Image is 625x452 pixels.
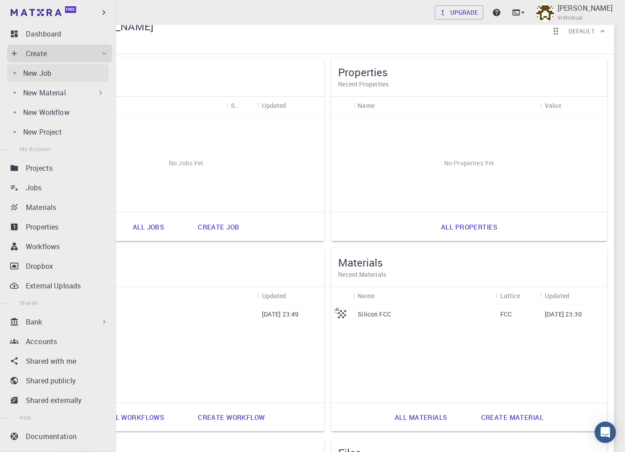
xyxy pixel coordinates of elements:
a: Dashboard [7,25,112,43]
span: My Account [20,145,50,152]
div: Name [358,97,375,114]
a: External Uploads [7,277,112,295]
p: Shared with me [26,356,76,366]
p: Shared publicly [26,375,76,386]
div: Create [7,45,112,62]
a: All jobs [123,216,174,238]
a: All properties [431,216,507,238]
h6: Recent Properties [339,79,600,89]
p: External Uploads [26,280,81,291]
span: Help [20,414,32,421]
div: Updated [257,97,324,114]
button: Sort [375,98,389,112]
h6: Recent Materials [339,270,600,279]
div: Name [70,97,226,114]
div: New Material [7,84,109,102]
span: Shared [20,299,37,306]
span: Individual [558,13,583,22]
button: Sort [520,288,535,303]
a: New Workflow [7,103,109,121]
div: Status [226,97,257,114]
p: Jobs [26,182,42,193]
div: Lattice [500,287,520,304]
p: New Project [23,127,62,137]
a: All materials [385,407,457,428]
div: Status [231,97,239,114]
p: New Material [23,87,66,98]
div: Icon [331,287,354,304]
p: Dropbox [26,261,53,271]
div: Updated [257,287,324,304]
div: Name [354,287,496,304]
a: Create material [471,407,553,428]
div: Updated [545,287,569,304]
a: Create job [188,216,249,238]
a: Jobs [7,179,112,197]
div: eren özbay[PERSON_NAME]IndividualReorder cardsDefault [41,8,614,54]
p: FCC [500,310,512,319]
span: Destek [18,6,45,14]
img: logo [11,9,61,16]
a: Workflows [7,238,112,255]
div: Icon [331,97,354,114]
div: Value [545,97,561,114]
button: Sort [375,288,389,303]
div: Lattice [496,287,540,304]
a: Upgrade [435,5,483,20]
a: Projects [7,159,112,177]
a: Materials [7,198,112,216]
a: Accounts [7,333,112,350]
a: Properties [7,218,112,236]
p: Shared externally [26,395,82,406]
button: Reorder cards [547,22,565,40]
a: Documentation [7,427,112,445]
p: New Workflow [23,107,69,118]
p: [PERSON_NAME] [558,3,613,13]
p: New Job [23,68,51,78]
h5: Workflows [55,255,317,270]
h6: Default [568,26,595,36]
div: Updated [540,287,607,304]
div: Name [358,287,375,304]
a: New Project [7,123,109,141]
div: No Jobs Yet [48,114,324,212]
button: Sort [561,98,576,112]
h5: Materials [339,255,600,270]
a: Shared publicly [7,372,112,390]
h5: Properties [339,65,600,79]
img: eren özbay [536,4,554,21]
a: Dropbox [7,257,112,275]
div: Value [540,97,607,114]
p: Workflows [26,241,60,252]
h5: Jobs [55,65,317,79]
p: Properties [26,222,59,232]
div: Bank [7,313,112,331]
p: Bank [26,316,42,327]
p: Silicon FCC [358,310,392,319]
button: Sort [239,98,253,112]
p: [DATE] 23:30 [545,310,582,319]
p: Accounts [26,336,57,347]
div: Open Intercom Messenger [595,422,616,443]
button: Sort [286,288,301,303]
button: Sort [569,288,584,303]
a: Shared externally [7,391,112,409]
p: [DATE] 23:49 [262,310,299,319]
div: Name [354,97,541,114]
p: Projects [26,163,53,173]
button: Sort [286,98,301,112]
a: Create workflow [188,407,274,428]
a: Shared with me [7,352,112,370]
h6: Recent Workflows [55,270,317,279]
div: No Properties Yet [331,114,608,212]
div: Updated [262,287,286,304]
a: New Job [7,64,109,82]
p: Dashboard [26,29,61,39]
a: All workflows [98,407,174,428]
p: Create [26,48,47,59]
h6: Recent Jobs [55,79,317,89]
div: Name [70,287,257,304]
div: Updated [262,97,286,114]
p: Materials [26,202,56,213]
p: Documentation [26,431,77,442]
